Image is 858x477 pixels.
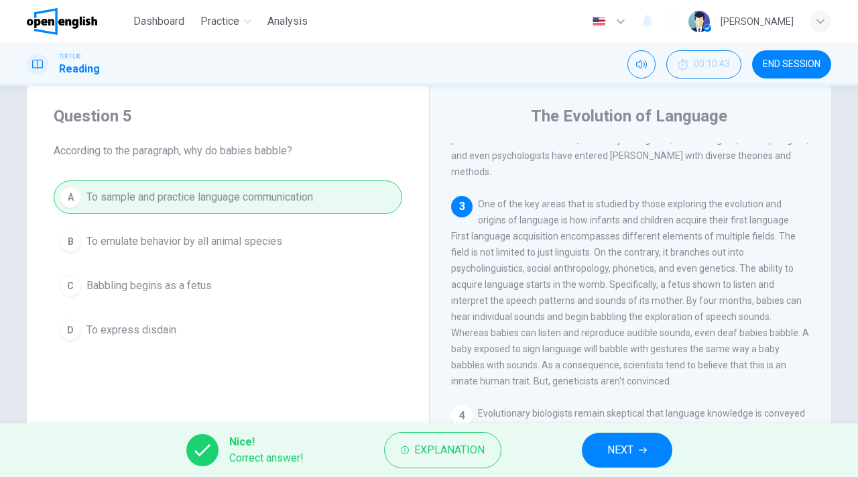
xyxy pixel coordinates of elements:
button: Analysis [262,9,313,34]
div: 3 [451,196,473,217]
button: Dashboard [128,9,190,34]
h4: The Evolution of Language [531,105,727,127]
span: 00:10:43 [694,59,730,70]
span: Dashboard [133,13,184,30]
span: Practice [200,13,239,30]
span: Explanation [414,441,485,460]
span: One of the key areas that is studied by those exploring the evolution and origins of language is ... [451,199,809,386]
span: Analysis [267,13,308,30]
span: END SESSION [763,59,820,70]
span: Nice! [229,434,304,450]
button: Explanation [384,432,501,468]
img: en [591,17,607,27]
div: 4 [451,405,473,427]
a: OpenEnglish logo [27,8,128,35]
button: END SESSION [752,50,831,78]
span: Correct answer! [229,450,304,466]
img: Profile picture [688,11,710,32]
button: 00:10:43 [666,50,741,78]
div: Mute [627,50,656,78]
div: Hide [666,50,741,78]
span: NEXT [607,441,633,460]
span: TOEFL® [59,52,80,61]
div: [PERSON_NAME] [721,13,794,30]
button: Practice [195,9,257,34]
h1: Reading [59,61,100,77]
span: According to the paragraph, why do babies babble? [54,143,402,159]
h4: Question 5 [54,105,402,127]
img: OpenEnglish logo [27,8,97,35]
button: NEXT [582,433,672,468]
